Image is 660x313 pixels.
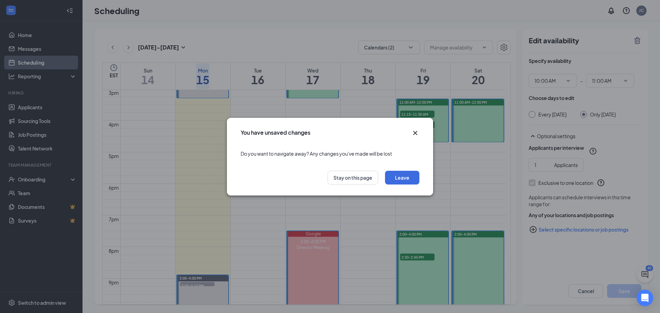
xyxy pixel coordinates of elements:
[241,143,419,164] div: Do you want to navigate away? Any changes you've made will be lost
[241,129,310,136] h3: You have unsaved changes
[328,171,378,185] button: Stay on this page
[385,171,419,185] button: Leave
[637,290,653,306] div: Open Intercom Messenger
[411,129,419,137] button: Close
[411,129,419,137] svg: Cross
